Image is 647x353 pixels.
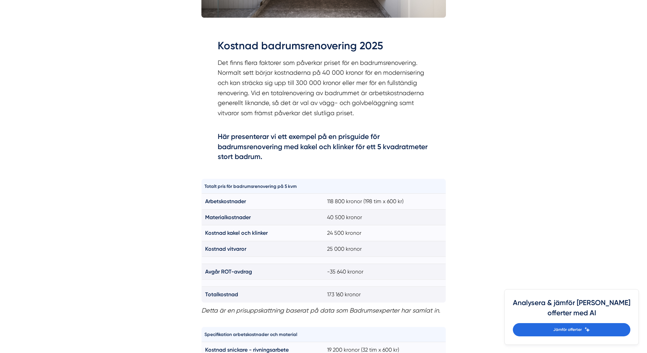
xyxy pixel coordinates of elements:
[218,131,430,164] h4: Här presenterar vi ett exempel på en prisguide för badrumsrenovering med kakel och klinker för et...
[324,241,446,257] td: 25 000 kronor
[513,323,630,336] a: Jämför offerter
[324,194,446,209] td: 118 800 kronor (198 tim x 600 kr)
[324,225,446,241] td: 24 500 kronor
[218,38,430,57] h2: Kostnad badrumsrenovering 2025
[513,298,630,323] h4: Analysera & jämför [PERSON_NAME] offerter med AI
[201,307,440,314] em: Detta är en prisuppskattning baserat på data som Badrumsexperter har samlat in.
[218,58,430,128] p: Det finns flera faktorer som påverkar priset för en badrumsrenovering. Normalt sett börjar kostna...
[324,287,446,302] td: 173 160 kronor
[201,327,324,342] th: Specifikation arbetskostnader och material
[205,230,268,236] strong: Kostnad kakel och klinker
[205,214,251,220] strong: Materialkostnader
[205,198,246,205] strong: Arbetskostnader
[205,246,246,252] strong: Kostnad vitvaror
[324,264,446,280] td: -35 640 kronor
[324,209,446,225] td: 40 500 kronor
[201,179,324,194] th: Totalt pris för badrumsrenovering på 5 kvm
[205,291,238,298] strong: Totalkostnad
[553,326,582,333] span: Jämför offerter
[205,268,252,275] strong: Avgår ROT-avdrag
[205,347,289,353] strong: Kostnad snickare - rivningsarbete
